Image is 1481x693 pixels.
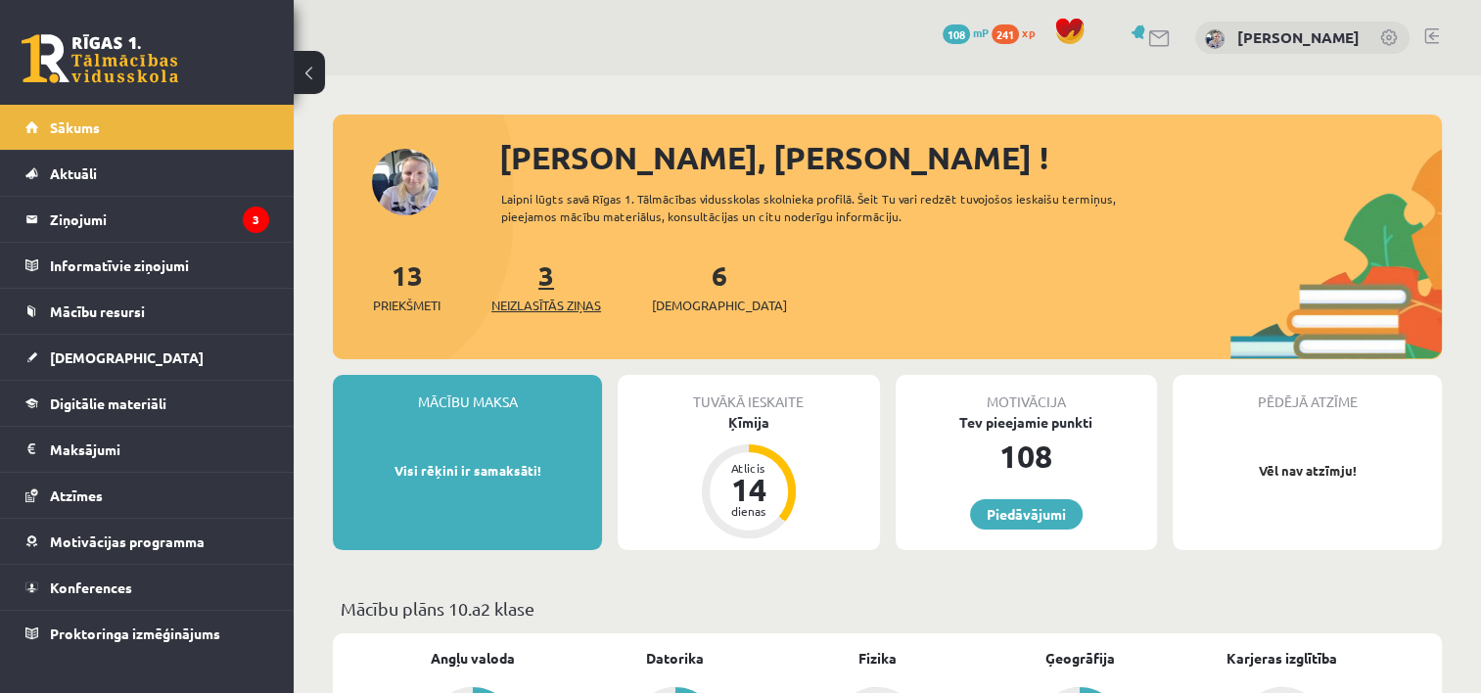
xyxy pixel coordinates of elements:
img: Kristīne Vītola [1205,29,1225,49]
span: 108 [943,24,970,44]
a: Sākums [25,105,269,150]
div: 108 [896,433,1157,480]
div: Pēdējā atzīme [1173,375,1442,412]
a: [DEMOGRAPHIC_DATA] [25,335,269,380]
a: Angļu valoda [431,648,515,669]
span: Aktuāli [50,164,97,182]
a: 6[DEMOGRAPHIC_DATA] [652,257,787,315]
div: Mācību maksa [333,375,602,412]
span: 241 [992,24,1019,44]
i: 3 [243,207,269,233]
p: Vēl nav atzīmju! [1182,461,1432,481]
span: Mācību resursi [50,302,145,320]
span: Neizlasītās ziņas [491,296,601,315]
a: 3Neizlasītās ziņas [491,257,601,315]
span: Sākums [50,118,100,136]
div: Laipni lūgts savā Rīgas 1. Tālmācības vidusskolas skolnieka profilā. Šeit Tu vari redzēt tuvojošo... [501,190,1167,225]
span: Konferences [50,578,132,596]
a: Proktoringa izmēģinājums [25,611,269,656]
a: 13Priekšmeti [373,257,440,315]
span: Atzīmes [50,486,103,504]
a: Ziņojumi3 [25,197,269,242]
a: Aktuāli [25,151,269,196]
span: xp [1022,24,1035,40]
a: Digitālie materiāli [25,381,269,426]
span: Motivācijas programma [50,532,205,550]
span: Priekšmeti [373,296,440,315]
span: Proktoringa izmēģinājums [50,624,220,642]
a: Ķīmija Atlicis 14 dienas [618,412,879,541]
p: Mācību plāns 10.a2 klase [341,595,1434,622]
legend: Ziņojumi [50,197,269,242]
a: Ģeogrāfija [1045,648,1115,669]
legend: Informatīvie ziņojumi [50,243,269,288]
a: Fizika [858,648,897,669]
p: Visi rēķini ir samaksāti! [343,461,592,481]
a: Atzīmes [25,473,269,518]
a: Informatīvie ziņojumi [25,243,269,288]
div: dienas [719,505,778,517]
a: 108 mP [943,24,989,40]
span: Digitālie materiāli [50,394,166,412]
a: Mācību resursi [25,289,269,334]
div: [PERSON_NAME], [PERSON_NAME] ! [499,134,1442,181]
a: Rīgas 1. Tālmācības vidusskola [22,34,178,83]
span: mP [973,24,989,40]
div: 14 [719,474,778,505]
a: Piedāvājumi [970,499,1083,530]
div: Tuvākā ieskaite [618,375,879,412]
div: Tev pieejamie punkti [896,412,1157,433]
a: Datorika [646,648,704,669]
legend: Maksājumi [50,427,269,472]
a: Maksājumi [25,427,269,472]
div: Atlicis [719,462,778,474]
span: [DEMOGRAPHIC_DATA] [652,296,787,315]
div: Ķīmija [618,412,879,433]
span: [DEMOGRAPHIC_DATA] [50,348,204,366]
a: [PERSON_NAME] [1237,27,1360,47]
a: Konferences [25,565,269,610]
a: 241 xp [992,24,1044,40]
a: Karjeras izglītība [1226,648,1337,669]
a: Motivācijas programma [25,519,269,564]
div: Motivācija [896,375,1157,412]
